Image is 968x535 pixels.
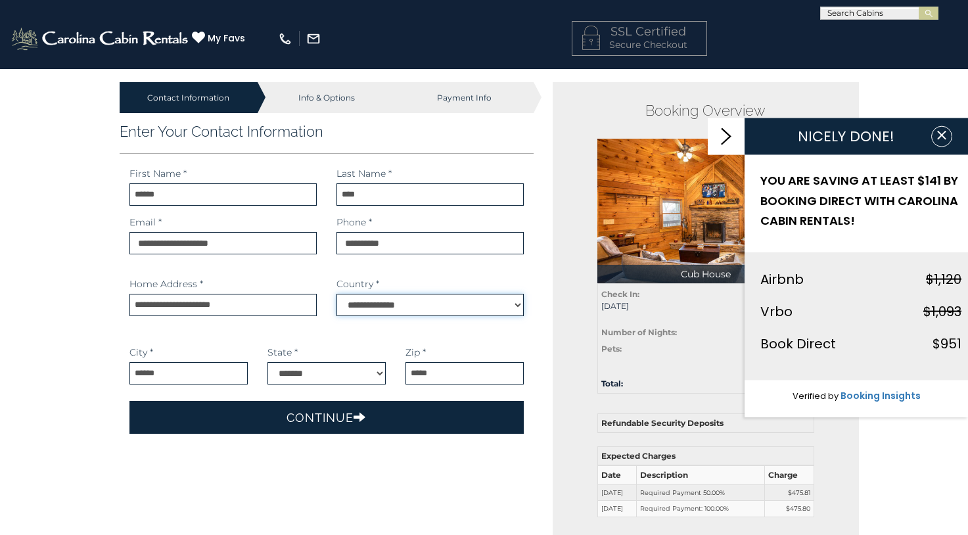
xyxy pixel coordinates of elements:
span: Verified by [793,389,839,402]
label: First Name * [129,167,187,180]
span: Book Direct [760,334,836,352]
a: My Favs [192,31,248,45]
strong: Check In: [601,289,639,299]
div: Vrbo [760,300,793,322]
button: Continue [129,401,524,434]
h2: YOU ARE SAVING AT LEAST $141 BY BOOKING DIRECT WITH CAROLINA CABIN RENTALS! [760,171,961,231]
strike: $1,120 [926,269,961,288]
strong: Pets: [601,344,622,354]
strong: Number of Nights: [601,327,677,337]
label: Last Name * [336,167,392,180]
td: Required Payment 50.00% [636,484,764,501]
div: Airbnb [760,267,804,290]
img: phone-regular-white.png [278,32,292,46]
label: State * [267,346,298,359]
div: $951.61 [706,377,820,388]
h2: Booking Overview [597,102,814,119]
label: Country * [336,277,379,291]
td: [DATE] [597,484,636,501]
strike: $1,093 [923,302,961,320]
td: [DATE] [597,501,636,517]
label: City * [129,346,153,359]
h1: NICELY DONE! [760,129,931,145]
strong: Total: [601,379,623,388]
th: Refundable Security Deposits [597,414,814,433]
p: Secure Checkout [582,38,697,51]
label: Email * [129,216,162,229]
span: My Favs [208,32,245,45]
img: 1714397006_thumbnail.jpeg [597,139,814,283]
td: Required Payment: 100.00% [636,501,764,517]
th: Expected Charges [597,447,814,466]
img: mail-regular-white.png [306,32,321,46]
label: Phone * [336,216,372,229]
p: Cub House [597,265,814,283]
td: $475.80 [764,501,814,517]
span: [DATE] [716,300,810,312]
th: Date [597,465,636,484]
h4: SSL Certified [582,26,697,39]
img: LOCKICON1.png [582,26,600,50]
h3: Enter Your Contact Information [120,123,534,140]
label: Zip * [405,346,426,359]
a: Booking Insights [841,388,921,402]
label: Home Address * [129,277,203,291]
span: [DATE] [601,300,696,312]
th: Charge [764,465,814,484]
th: Description [636,465,764,484]
img: White-1-2.png [10,26,192,52]
td: $475.81 [764,484,814,501]
div: $951 [933,332,961,354]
